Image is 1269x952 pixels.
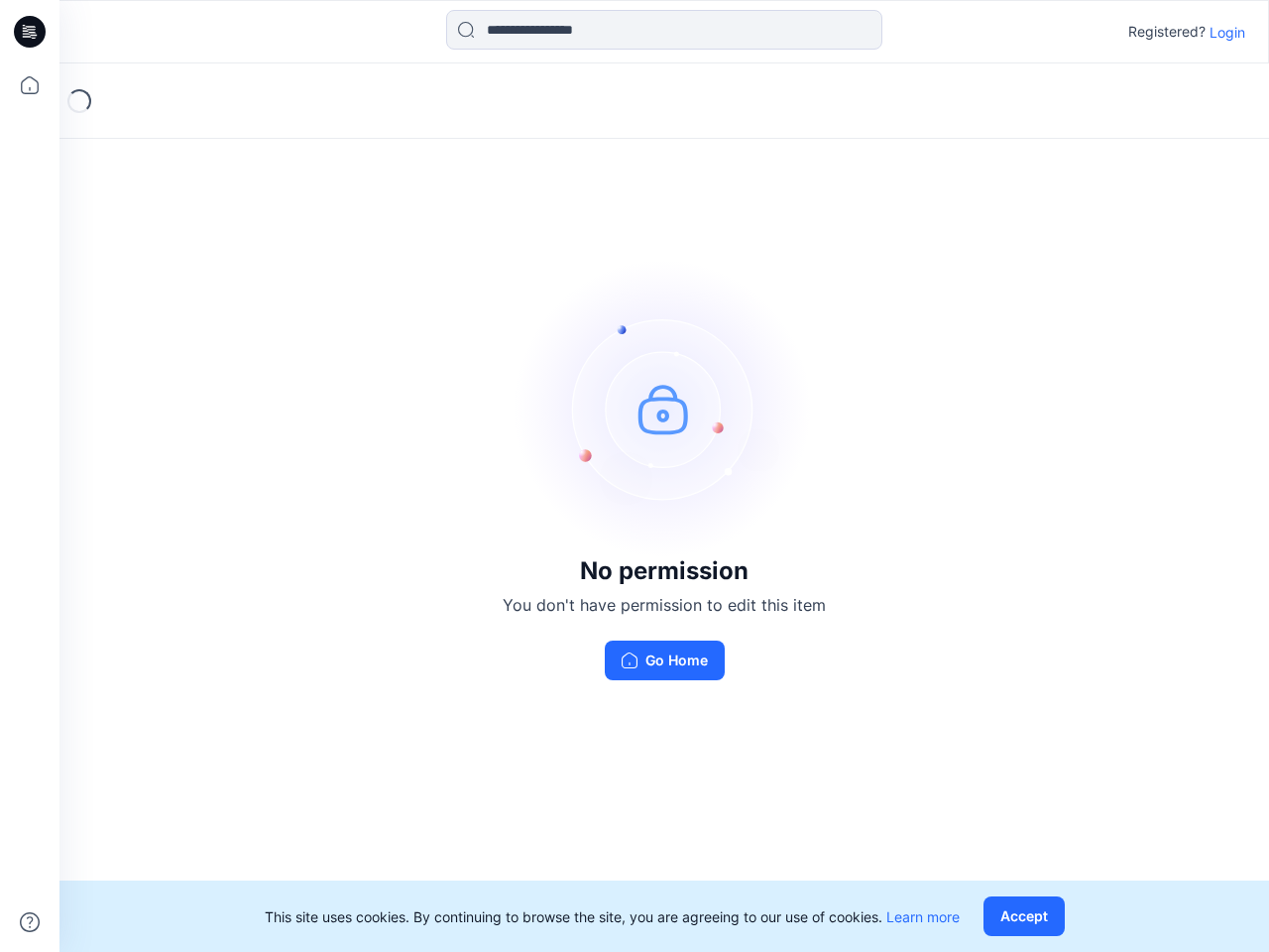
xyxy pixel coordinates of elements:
[605,641,725,680] button: Go Home
[516,260,813,557] img: no-perm.svg
[983,896,1065,936] button: Accept
[1210,22,1245,43] p: Login
[503,557,826,585] h3: No permission
[265,906,960,927] p: This site uses cookies. By continuing to browse the site, you are agreeing to our use of cookies.
[1128,20,1206,44] p: Registered?
[503,593,826,617] p: You don't have permission to edit this item
[886,908,960,925] a: Learn more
